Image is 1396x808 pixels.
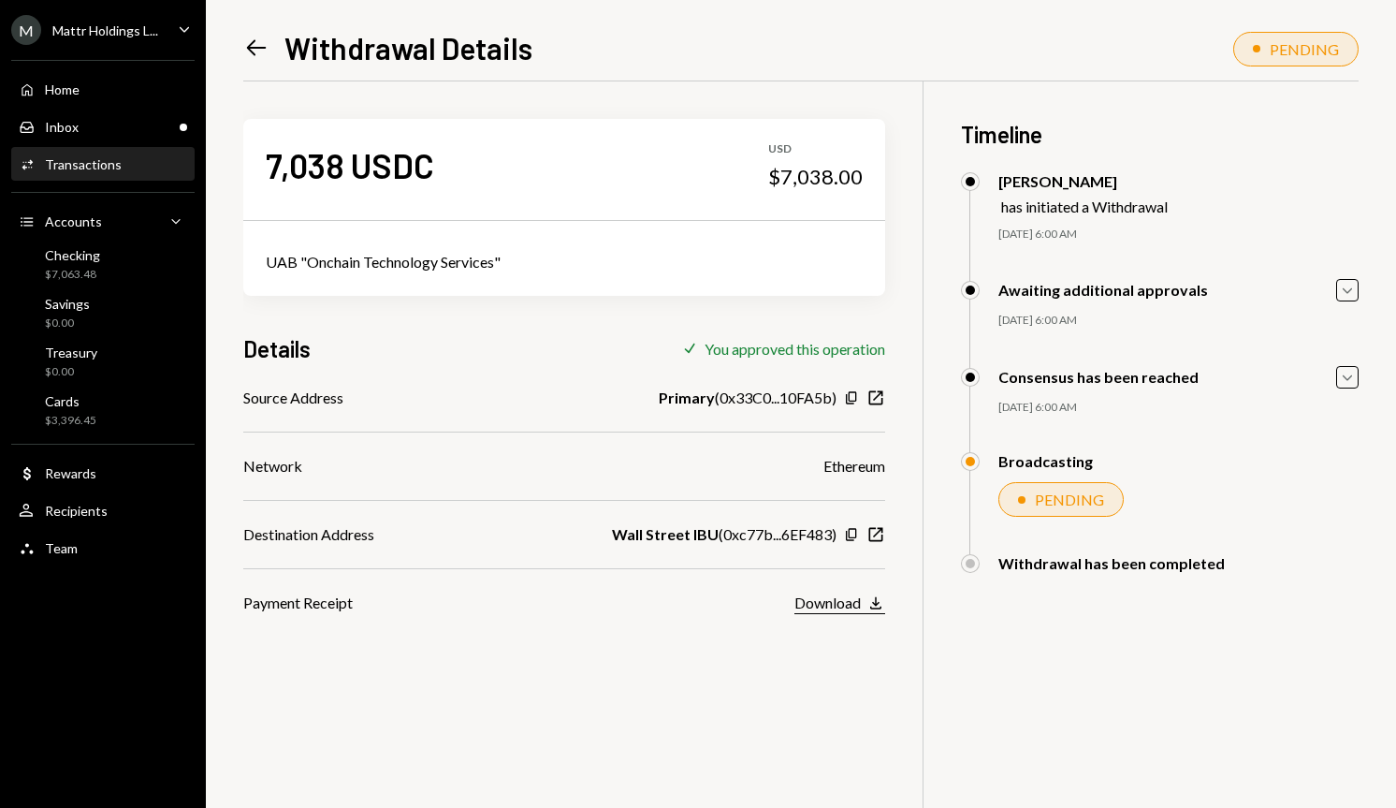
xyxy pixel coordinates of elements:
div: Home [45,81,80,97]
div: PENDING [1270,40,1339,58]
div: 7,038 USDC [266,144,434,186]
div: [DATE] 6:00 AM [998,227,1359,242]
div: Awaiting additional approvals [998,281,1208,299]
div: ( 0x33C0...10FA5b ) [659,387,836,409]
div: has initiated a Withdrawal [1001,198,1168,215]
a: Cards$3,396.45 [11,388,195,433]
b: Wall Street IBU [612,523,719,546]
div: $7,038.00 [768,164,863,190]
div: PENDING [1035,491,1104,508]
h1: Withdrawal Details [284,29,532,66]
a: Inbox [11,110,195,143]
div: You approved this operation [705,340,885,358]
div: $7,063.48 [45,267,100,283]
div: Treasury [45,345,97,360]
div: $0.00 [45,316,90,331]
div: Checking [45,247,100,263]
div: Recipients [45,503,108,519]
div: Source Address [243,387,343,409]
div: Rewards [45,465,96,481]
div: M [11,15,41,45]
div: Ethereum [823,455,885,477]
div: Broadcasting [998,452,1093,470]
h3: Timeline [961,119,1359,150]
div: $0.00 [45,364,97,380]
div: Download [794,594,861,611]
div: $3,396.45 [45,413,96,429]
a: Rewards [11,456,195,490]
div: Inbox [45,119,79,135]
div: Payment Receipt [243,592,353,614]
div: [PERSON_NAME] [998,172,1168,190]
div: Consensus has been reached [998,368,1199,386]
div: Accounts [45,213,102,229]
div: Cards [45,393,96,409]
a: Recipients [11,493,195,527]
b: Primary [659,387,715,409]
div: [DATE] 6:00 AM [998,400,1359,416]
div: [DATE] 6:00 AM [998,313,1359,329]
div: ( 0xc77b...6EF483 ) [612,523,836,546]
div: UAB "Onchain Technology Services" [266,251,863,273]
a: Treasury$0.00 [11,339,195,384]
a: Home [11,72,195,106]
a: Accounts [11,204,195,238]
a: Savings$0.00 [11,290,195,335]
div: Destination Address [243,523,374,546]
div: Team [45,540,78,556]
h3: Details [243,333,311,364]
div: Savings [45,296,90,312]
div: Withdrawal has been completed [998,554,1225,572]
button: Download [794,594,885,614]
a: Checking$7,063.48 [11,242,195,286]
div: USD [768,141,863,157]
a: Transactions [11,147,195,181]
div: Transactions [45,156,122,172]
div: Mattr Holdings L... [52,22,158,38]
div: Network [243,455,302,477]
a: Team [11,531,195,565]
